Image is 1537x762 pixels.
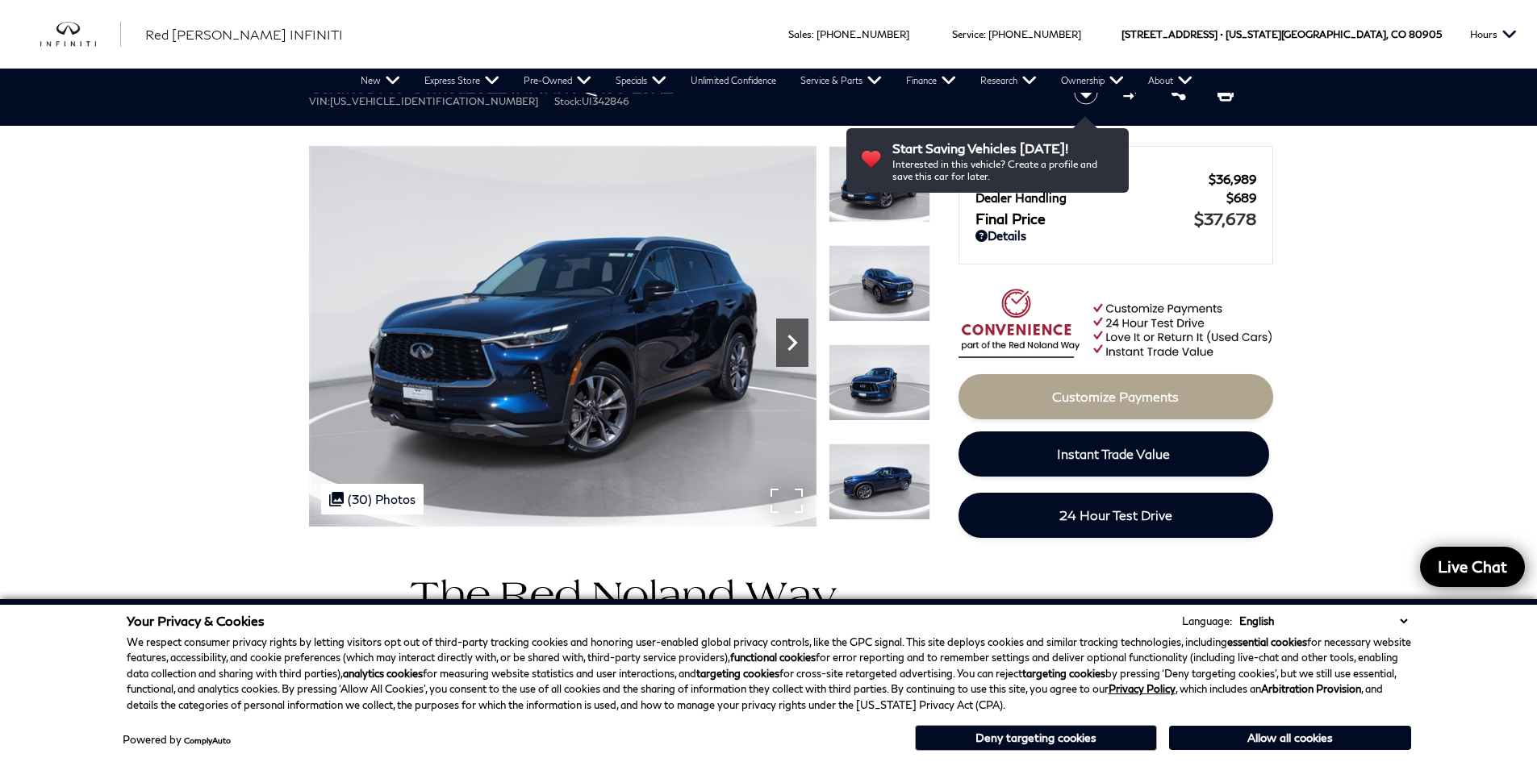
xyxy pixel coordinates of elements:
a: Pre-Owned [512,69,604,93]
span: $36,989 [1209,172,1256,186]
span: Service [952,28,984,40]
span: Red [PERSON_NAME] INFINITI [145,27,343,42]
img: Certified Used 2022 Grand Blue INFINITI LUXE image 1 [829,146,930,223]
strong: analytics cookies [343,667,423,680]
strong: targeting cookies [696,667,779,680]
span: Customize Payments [1052,389,1179,404]
a: Red [PERSON_NAME] INFINITI [145,25,343,44]
a: [STREET_ADDRESS] • [US_STATE][GEOGRAPHIC_DATA], CO 80905 [1121,28,1442,40]
a: Express Store [412,69,512,93]
a: Research [968,69,1049,93]
img: Certified Used 2022 Grand Blue INFINITI LUXE image 3 [829,344,930,421]
a: New [349,69,412,93]
span: [US_VEHICLE_IDENTIFICATION_NUMBER] [330,95,538,107]
a: Customize Payments [959,374,1273,419]
img: Certified Used 2022 Grand Blue INFINITI LUXE image 4 [829,443,930,520]
a: Details [975,228,1256,243]
span: $689 [1226,190,1256,205]
a: Instant Trade Value [959,431,1269,477]
span: $37,678 [1194,209,1256,228]
span: UI342846 [582,95,629,107]
img: INFINITI [40,22,121,48]
button: Allow all cookies [1169,726,1411,750]
img: Certified Used 2022 Grand Blue INFINITI LUXE image 1 [309,146,817,527]
strong: targeting cookies [1022,667,1105,680]
a: infiniti [40,22,121,48]
div: Language: [1182,616,1232,627]
a: [PHONE_NUMBER] [988,28,1081,40]
span: VIN: [309,95,330,107]
nav: Main Navigation [349,69,1205,93]
button: Compare Vehicle [1121,81,1145,105]
a: Specials [604,69,679,93]
span: Stock: [554,95,582,107]
div: Powered by [123,735,231,745]
div: (30) Photos [321,484,424,514]
a: Ownership [1049,69,1136,93]
span: Instant Trade Value [1057,446,1170,461]
strong: Arbitration Provision [1261,682,1361,695]
a: Unlimited Confidence [679,69,788,93]
a: About [1136,69,1205,93]
span: Final Price [975,210,1194,227]
span: : [812,28,814,40]
span: Live Chat [1430,556,1515,577]
a: Live Chat [1420,547,1525,587]
a: Finance [894,69,968,93]
p: We respect consumer privacy rights by letting visitors opt out of third-party tracking cookies an... [127,635,1411,714]
span: Sales [788,28,812,40]
strong: functional cookies [730,651,816,664]
a: Privacy Policy [1109,682,1176,695]
a: Red [PERSON_NAME] $36,989 [975,172,1256,186]
a: 24 Hour Test Drive [959,493,1273,538]
a: [PHONE_NUMBER] [817,28,909,40]
span: : [984,28,986,40]
span: 24 Hour Test Drive [1059,507,1172,523]
select: Language Select [1235,613,1411,629]
button: Deny targeting cookies [915,725,1157,751]
span: Dealer Handling [975,190,1226,205]
a: Final Price $37,678 [975,209,1256,228]
img: Certified Used 2022 Grand Blue INFINITI LUXE image 2 [829,245,930,322]
div: Next [776,319,808,367]
a: ComplyAuto [184,735,231,745]
span: Red [PERSON_NAME] [975,172,1209,186]
span: Your Privacy & Cookies [127,613,265,628]
a: Dealer Handling $689 [975,190,1256,205]
strong: essential cookies [1227,635,1307,648]
a: Service & Parts [788,69,894,93]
